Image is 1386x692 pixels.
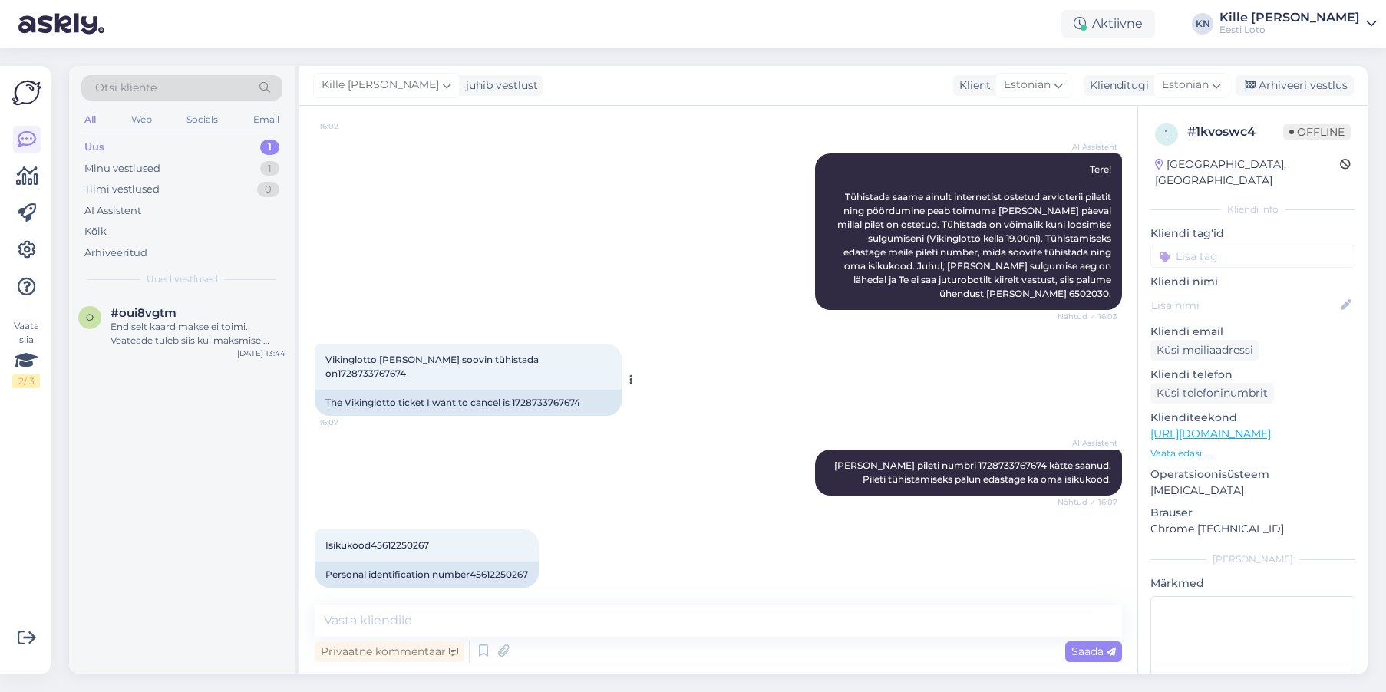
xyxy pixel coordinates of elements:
div: Arhiveeri vestlus [1236,75,1354,96]
span: Uued vestlused [147,272,218,286]
span: 16:02 [319,120,377,132]
span: Otsi kliente [95,80,157,96]
div: Uus [84,140,104,155]
div: Endiselt kaardimakse ei toimi. Veateade tuleb siis kui maksmisel vajutan kaardimakse peale ja hak... [111,320,285,348]
span: AI Assistent [1060,437,1117,449]
p: Märkmed [1150,575,1355,591]
p: Kliendi nimi [1150,274,1355,290]
div: # 1kvoswc4 [1187,123,1283,141]
p: Vaata edasi ... [1150,447,1355,460]
input: Lisa tag [1150,245,1355,268]
span: Estonian [1004,77,1051,94]
div: Vaata siia [12,319,40,388]
span: 1 [1165,128,1168,140]
div: The Vikinglotto ticket I want to cancel is 1728733767674 [315,390,622,416]
div: [PERSON_NAME] [1150,552,1355,566]
div: Tiimi vestlused [84,182,160,197]
div: Eesti Loto [1219,24,1360,36]
a: Kille [PERSON_NAME]Eesti Loto [1219,12,1377,36]
div: Email [250,110,282,130]
span: Nähtud ✓ 16:07 [1058,496,1117,508]
div: Kõik [84,224,107,239]
div: Minu vestlused [84,161,160,176]
div: Kille [PERSON_NAME] [1219,12,1360,24]
p: Kliendi tag'id [1150,226,1355,242]
div: All [81,110,99,130]
span: Nähtud ✓ 16:03 [1058,311,1117,322]
div: juhib vestlust [460,77,538,94]
div: Aktiivne [1061,10,1155,38]
div: AI Assistent [84,203,141,219]
img: Askly Logo [12,78,41,107]
span: 16:07 [319,417,377,428]
p: Kliendi email [1150,324,1355,340]
div: 1 [260,140,279,155]
a: [URL][DOMAIN_NAME] [1150,427,1271,440]
div: 1 [260,161,279,176]
div: Klient [953,77,991,94]
span: Saada [1071,644,1116,658]
div: 0 [257,182,279,197]
div: Klienditugi [1084,77,1149,94]
div: KN [1192,13,1213,35]
span: [PERSON_NAME] pileti numbri 1728733767674 kätte saanud. Pileti tühistamiseks palun edastage ka om... [834,460,1114,485]
p: Chrome [TECHNICAL_ID] [1150,521,1355,537]
div: Kliendi info [1150,203,1355,216]
p: Operatsioonisüsteem [1150,466,1355,483]
span: o [86,311,94,323]
input: Lisa nimi [1151,297,1338,314]
span: Kille [PERSON_NAME] [322,77,439,94]
div: Personal identification number45612250267 [315,562,539,588]
div: Socials [183,110,221,130]
div: 2 / 3 [12,374,40,388]
p: Kliendi telefon [1150,367,1355,383]
span: Vikinglotto [PERSON_NAME] soovin tühistada on1728733767674 [325,354,541,379]
p: [MEDICAL_DATA] [1150,483,1355,499]
p: Klienditeekond [1150,410,1355,426]
div: [DATE] 13:44 [237,348,285,359]
p: Brauser [1150,505,1355,521]
span: 16:07 [319,588,377,600]
span: Estonian [1162,77,1209,94]
div: Web [128,110,155,130]
div: [GEOGRAPHIC_DATA], [GEOGRAPHIC_DATA] [1155,157,1340,189]
span: Isikukood45612250267 [325,539,429,551]
span: #oui8vgtm [111,306,177,320]
div: Küsi meiliaadressi [1150,340,1259,361]
div: Arhiveeritud [84,245,147,261]
div: Küsi telefoninumbrit [1150,383,1274,404]
div: Privaatne kommentaar [315,641,464,662]
span: Offline [1283,124,1351,140]
span: AI Assistent [1060,141,1117,153]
